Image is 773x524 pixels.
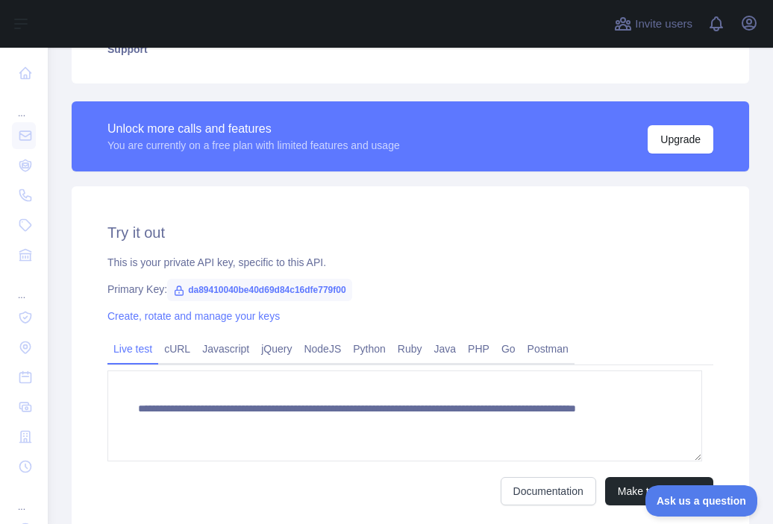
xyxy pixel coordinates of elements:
[495,337,522,361] a: Go
[158,337,196,361] a: cURL
[107,255,713,270] div: This is your private API key, specific to this API.
[167,279,352,301] span: da89410040be40d69d84c16dfe779f00
[522,337,575,361] a: Postman
[501,477,596,505] a: Documentation
[347,337,392,361] a: Python
[298,337,347,361] a: NodeJS
[12,271,36,301] div: ...
[107,222,713,243] h2: Try it out
[107,282,713,297] div: Primary Key:
[196,337,255,361] a: Javascript
[645,485,758,517] iframe: Toggle Customer Support
[107,337,158,361] a: Live test
[107,310,280,322] a: Create, rotate and manage your keys
[605,477,713,505] button: Make test request
[428,337,463,361] a: Java
[648,125,713,154] button: Upgrade
[255,337,298,361] a: jQuery
[107,120,400,138] div: Unlock more calls and features
[12,483,36,513] div: ...
[107,138,400,153] div: You are currently on a free plan with limited features and usage
[12,89,36,119] div: ...
[462,337,495,361] a: PHP
[611,12,695,36] button: Invite users
[392,337,428,361] a: Ruby
[90,33,731,66] a: Support
[635,16,692,33] span: Invite users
